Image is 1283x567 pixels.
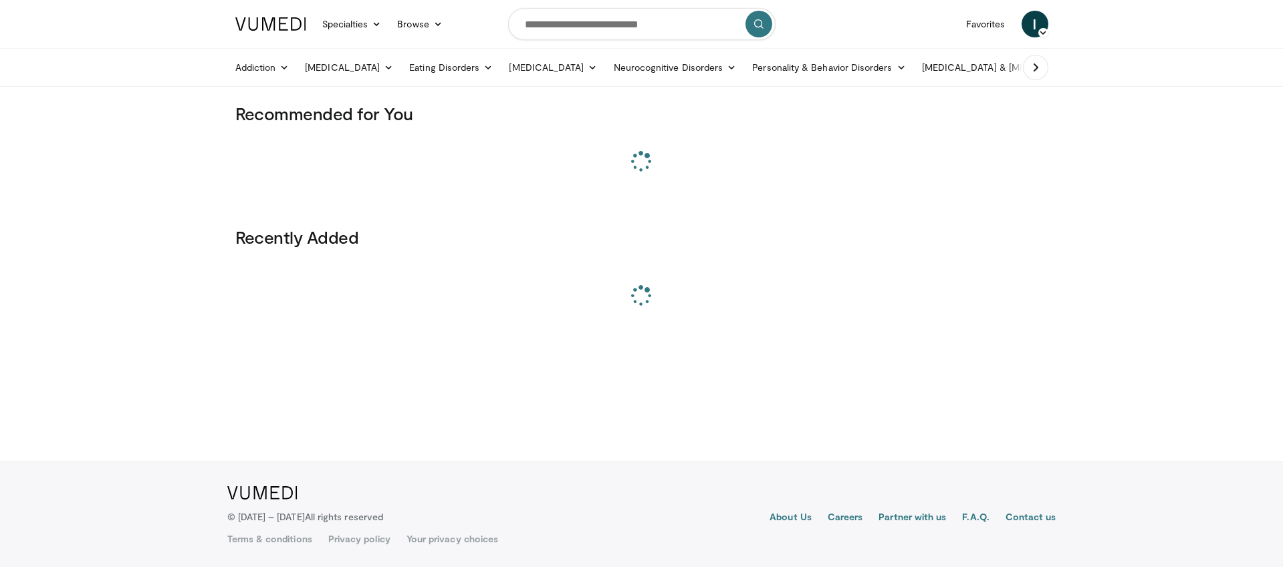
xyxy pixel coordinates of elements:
[770,510,812,526] a: About Us
[401,54,501,81] a: Eating Disorders
[501,54,605,81] a: [MEDICAL_DATA]
[235,103,1048,124] h3: Recommended for You
[879,510,946,526] a: Partner with us
[389,11,451,37] a: Browse
[227,532,312,546] a: Terms & conditions
[297,54,401,81] a: [MEDICAL_DATA]
[958,11,1014,37] a: Favorites
[606,54,745,81] a: Neurocognitive Disorders
[235,17,306,31] img: VuMedi Logo
[744,54,913,81] a: Personality & Behavior Disorders
[227,486,298,500] img: VuMedi Logo
[406,532,498,546] a: Your privacy choices
[227,54,298,81] a: Addiction
[305,511,383,522] span: All rights reserved
[235,226,1048,248] h3: Recently Added
[828,510,863,526] a: Careers
[1022,11,1048,37] a: I
[962,510,989,526] a: F.A.Q.
[227,510,384,524] p: © [DATE] – [DATE]
[1006,510,1056,526] a: Contact us
[328,532,390,546] a: Privacy policy
[508,8,776,40] input: Search topics, interventions
[314,11,390,37] a: Specialties
[914,54,1105,81] a: [MEDICAL_DATA] & [MEDICAL_DATA]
